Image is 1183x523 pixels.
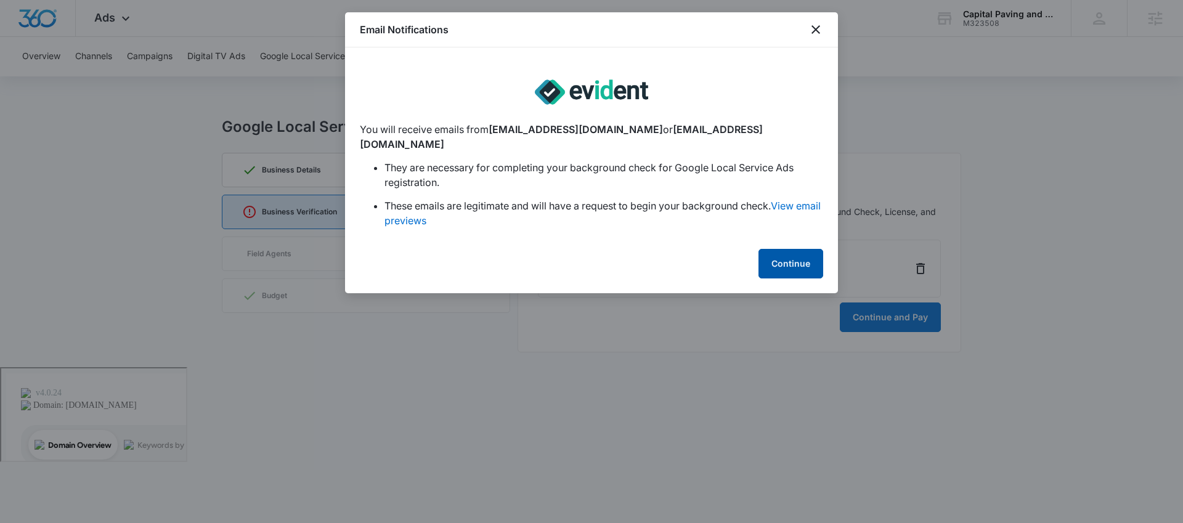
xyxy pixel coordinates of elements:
[35,20,60,30] div: v 4.0.24
[360,123,763,150] span: [EMAIL_ADDRESS][DOMAIN_NAME]
[360,22,449,37] h1: Email Notifications
[32,32,136,42] div: Domain: [DOMAIN_NAME]
[808,22,823,37] button: close
[360,122,823,152] p: You will receive emails from or
[489,123,663,136] span: [EMAIL_ADDRESS][DOMAIN_NAME]
[136,73,208,81] div: Keywords by Traffic
[20,32,30,42] img: website_grey.svg
[384,200,821,227] a: View email previews
[47,73,110,81] div: Domain Overview
[535,62,648,122] img: lsa-evident
[33,71,43,81] img: tab_domain_overview_orange.svg
[20,20,30,30] img: logo_orange.svg
[123,71,132,81] img: tab_keywords_by_traffic_grey.svg
[384,198,823,228] li: These emails are legitimate and will have a request to begin your background check.
[384,160,823,190] li: They are necessary for completing your background check for Google Local Service Ads registration.
[758,249,823,278] button: Continue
